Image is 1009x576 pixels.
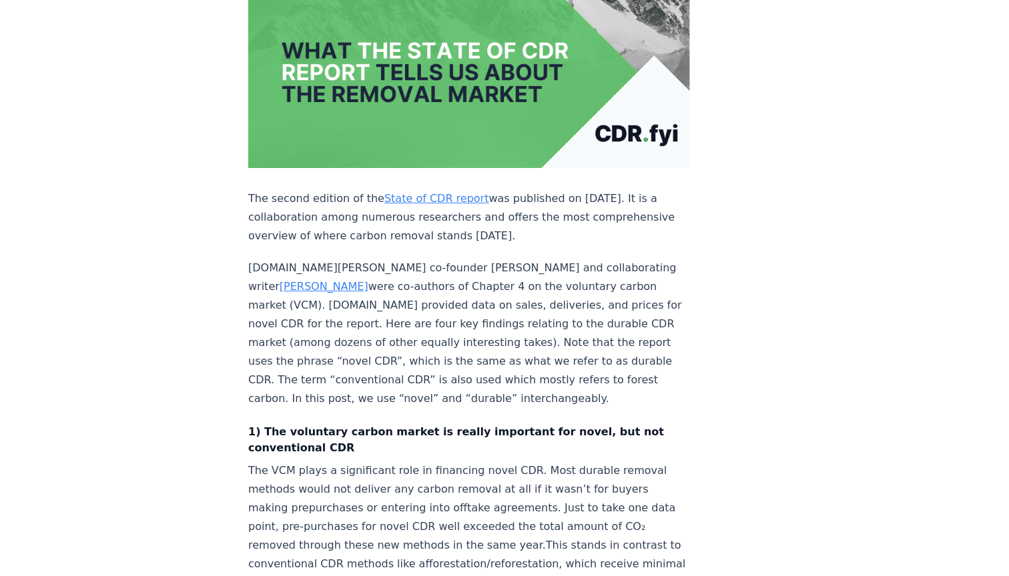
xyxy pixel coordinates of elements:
[384,192,489,205] a: State of CDR report
[248,424,690,456] h4: 1) The voluntary carbon market is really important for novel, but not conventional CDR
[280,280,368,293] a: [PERSON_NAME]
[248,259,690,408] p: [DOMAIN_NAME][PERSON_NAME] co-founder [PERSON_NAME] and collaborating writer were co-authors of C...
[248,189,690,245] p: The second edition of the was published on [DATE]. It is a collaboration among numerous researche...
